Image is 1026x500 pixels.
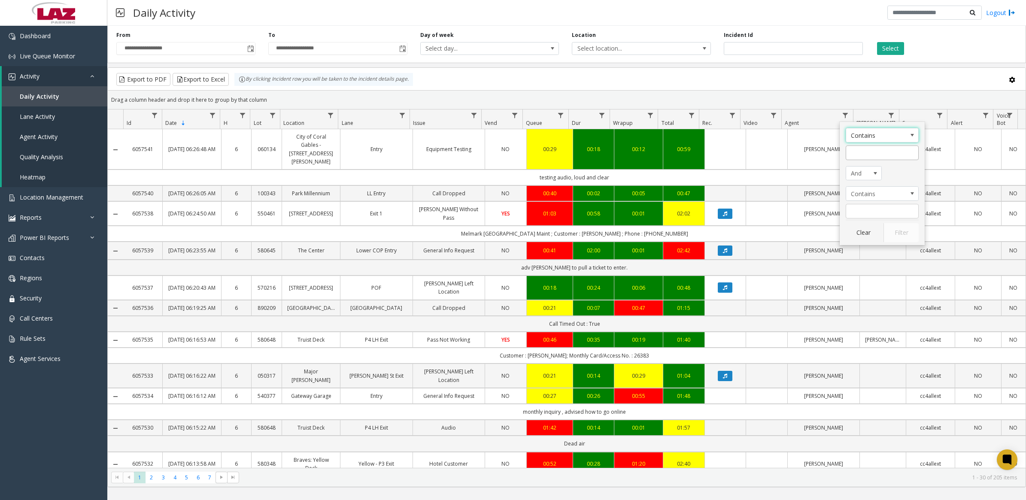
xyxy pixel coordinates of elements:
[227,424,246,432] a: 6
[501,247,510,254] span: NO
[532,209,568,218] div: 01:03
[490,145,521,153] a: NO
[123,170,1026,185] td: testing audio, loud and clear
[206,109,218,121] a: Date Filter Menu
[911,145,950,153] a: cc4allext
[619,189,658,197] a: 00:05
[123,226,1026,242] td: Melmark [GEOGRAPHIC_DATA] Maint ; Customer : [PERSON_NAME] ; Phone : [PHONE_NUMBER]
[668,246,699,255] div: 02:42
[2,86,107,106] a: Daily Activity
[619,372,658,380] div: 00:29
[686,109,697,121] a: Total Filter Menu
[20,72,39,80] span: Activity
[668,392,699,400] a: 01:48
[287,133,335,166] a: City of Coral Gables - [STREET_ADDRESS][PERSON_NAME]
[793,424,854,432] a: [PERSON_NAME]
[793,372,854,380] a: [PERSON_NAME]
[398,42,407,55] span: Toggle popup
[346,304,407,312] a: [GEOGRAPHIC_DATA]
[420,31,454,39] label: Day of week
[168,209,216,218] a: [DATE] 06:24:50 AM
[877,42,904,55] button: Select
[578,424,609,432] div: 00:14
[532,392,568,400] a: 00:27
[267,109,278,121] a: Lot Filter Menu
[108,337,123,344] a: Collapse Details
[1004,109,1016,121] a: Voice Bot Filter Menu
[911,209,950,218] a: cc4allext
[227,304,246,312] a: 6
[619,336,658,344] a: 00:19
[578,372,609,380] div: 00:14
[9,275,15,282] img: 'icon'
[532,145,568,153] div: 00:29
[532,284,568,292] div: 00:18
[911,284,950,292] a: cc4allext
[325,109,336,121] a: Location Filter Menu
[668,209,699,218] div: 02:02
[532,424,568,432] a: 01:42
[257,284,276,292] a: 570216
[1007,372,1020,380] a: NO
[168,246,216,255] a: [DATE] 06:23:55 AM
[555,109,567,121] a: Queue Filter Menu
[578,246,609,255] a: 02:00
[490,392,521,400] a: NO
[668,304,699,312] a: 01:15
[490,304,521,312] a: NO
[619,145,658,153] a: 00:12
[490,424,521,432] a: NO
[619,424,658,432] div: 00:01
[20,173,46,181] span: Heatmap
[644,109,656,121] a: Wrapup Filter Menu
[237,109,248,121] a: H Filter Menu
[2,147,107,167] a: Quality Analysis
[501,210,510,217] span: YES
[668,145,699,153] div: 00:59
[227,284,246,292] a: 6
[668,336,699,344] a: 01:40
[532,336,568,344] a: 00:46
[619,246,658,255] div: 00:01
[619,284,658,292] div: 00:06
[986,8,1015,17] a: Logout
[846,223,881,242] button: Clear
[9,356,15,363] img: 'icon'
[490,189,521,197] a: NO
[980,109,991,121] a: Alert Filter Menu
[227,372,246,380] a: 6
[960,145,996,153] a: NO
[257,145,276,153] a: 060134
[532,246,568,255] div: 00:41
[619,392,658,400] a: 00:55
[128,189,157,197] a: 6057540
[572,42,683,55] span: Select location...
[578,304,609,312] a: 00:07
[20,52,75,60] span: Live Queue Monitor
[418,205,480,221] a: [PERSON_NAME] Without Pass
[346,145,407,153] a: Entry
[128,209,157,218] a: 6057538
[149,109,160,121] a: Id Filter Menu
[123,316,1026,332] td: Call Timed Out : True
[257,392,276,400] a: 540377
[578,145,609,153] a: 00:18
[911,392,950,400] a: cc4allext
[418,424,480,432] a: Audio
[668,424,699,432] a: 01:57
[346,189,407,197] a: LL Entry
[9,33,15,40] img: 'icon'
[168,372,216,380] a: [DATE] 06:16:22 AM
[578,209,609,218] div: 00:58
[840,109,851,121] a: Agent Filter Menu
[108,305,123,312] a: Collapse Details
[846,187,904,200] span: Contains
[20,193,83,201] span: Location Management
[578,189,609,197] div: 00:02
[1007,336,1020,344] a: NO
[418,336,480,344] a: Pass Not Working
[768,109,780,121] a: Video Filter Menu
